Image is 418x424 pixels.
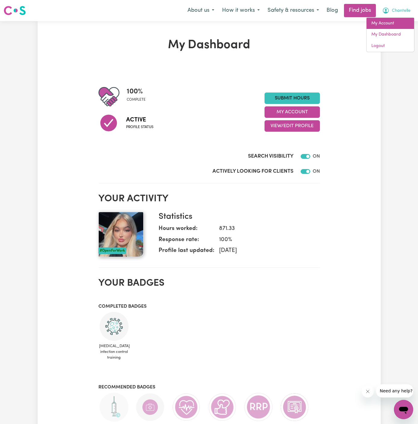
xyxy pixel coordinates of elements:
[98,341,130,363] span: [MEDICAL_DATA] infection control training
[367,29,414,40] a: My Dashboard
[265,106,320,118] button: My Account
[313,169,320,174] span: ON
[159,212,315,222] h3: Statistics
[159,225,214,236] dt: Hours worked:
[4,4,26,17] a: Careseekers logo
[98,278,320,289] h2: Your badges
[378,4,414,17] button: My Account
[214,225,315,233] dd: 871.33
[184,4,218,17] button: About us
[98,385,320,390] h3: Recommended badges
[98,193,320,205] h2: Your activity
[159,236,214,247] dt: Response rate:
[392,8,410,14] span: Chantelle
[100,312,128,341] img: CS Academy: COVID-19 Infection Control Training course completed
[248,152,293,160] label: Search Visibility
[265,120,320,132] button: View/Edit Profile
[127,97,146,102] span: complete
[362,385,374,397] iframe: Close message
[98,304,320,309] h3: Completed badges
[344,4,376,17] a: Find jobs
[265,93,320,104] a: Submit Hours
[313,154,320,159] span: ON
[214,236,315,244] dd: 100 %
[214,247,315,255] dd: [DATE]
[4,5,26,16] img: Careseekers logo
[127,86,150,107] div: Profile completeness: 100%
[367,18,414,29] a: My Account
[98,247,126,254] div: #OpenForWork
[367,40,414,52] a: Logout
[127,86,146,97] span: 100 %
[208,393,237,422] img: Care worker is recommended by Careseekers
[98,38,320,52] h1: My Dashboard
[218,4,264,17] button: How it works
[159,247,214,258] dt: Profile last updated:
[172,393,201,422] img: Care and support worker has completed CPR Certification
[323,4,342,17] a: Blog
[244,393,273,421] img: CS Academy: Regulated Restrictive Practices course completed
[98,212,144,257] img: Your profile picture
[394,400,413,419] iframe: Button to launch messaging window
[366,17,414,52] div: My Account
[100,393,128,422] img: Care and support worker has booked an appointment and is waiting for the first dose of the COVID-...
[126,115,153,124] span: Active
[280,393,309,422] img: CS Academy: Aged Care Quality Standards & Code of Conduct course completed
[212,168,293,175] label: Actively Looking for Clients
[126,124,153,130] span: Profile status
[136,393,165,422] img: Care and support worker has completed First Aid Certification
[264,4,323,17] button: Safety & resources
[376,384,413,397] iframe: Message from company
